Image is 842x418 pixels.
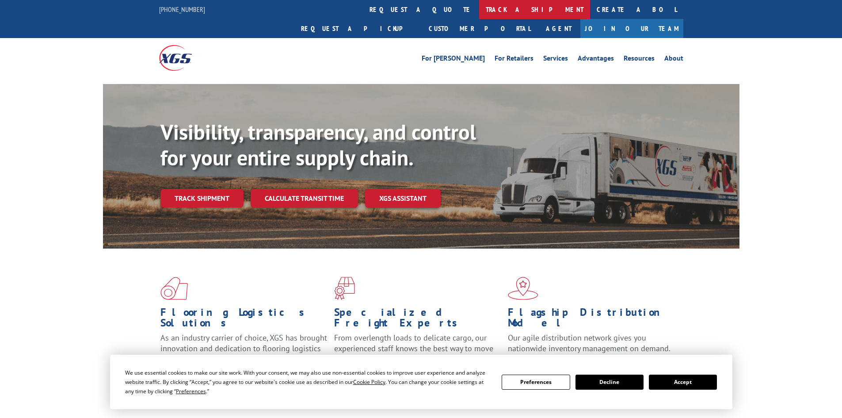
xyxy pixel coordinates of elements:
a: [PHONE_NUMBER] [159,5,205,14]
a: About [664,55,683,65]
a: Calculate transit time [251,189,358,208]
a: Request a pickup [294,19,422,38]
img: xgs-icon-total-supply-chain-intelligence-red [160,277,188,300]
a: Services [543,55,568,65]
a: For Retailers [495,55,533,65]
a: Join Our Team [580,19,683,38]
div: We use essential cookies to make our site work. With your consent, we may also use non-essential ... [125,368,491,396]
img: xgs-icon-focused-on-flooring-red [334,277,355,300]
button: Preferences [502,375,570,390]
a: XGS ASSISTANT [365,189,441,208]
h1: Flagship Distribution Model [508,307,675,333]
b: Visibility, transparency, and control for your entire supply chain. [160,118,476,171]
a: Resources [624,55,655,65]
span: As an industry carrier of choice, XGS has brought innovation and dedication to flooring logistics... [160,333,327,364]
a: Advantages [578,55,614,65]
span: Our agile distribution network gives you nationwide inventory management on demand. [508,333,671,353]
a: For [PERSON_NAME] [422,55,485,65]
h1: Specialized Freight Experts [334,307,501,333]
button: Accept [649,375,717,390]
h1: Flooring Logistics Solutions [160,307,328,333]
a: Track shipment [160,189,244,207]
span: Preferences [176,387,206,395]
a: Agent [537,19,580,38]
span: Cookie Policy [353,378,385,386]
div: Cookie Consent Prompt [110,355,732,409]
p: From overlength loads to delicate cargo, our experienced staff knows the best way to move your fr... [334,333,501,372]
img: xgs-icon-flagship-distribution-model-red [508,277,538,300]
button: Decline [575,375,644,390]
a: Customer Portal [422,19,537,38]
